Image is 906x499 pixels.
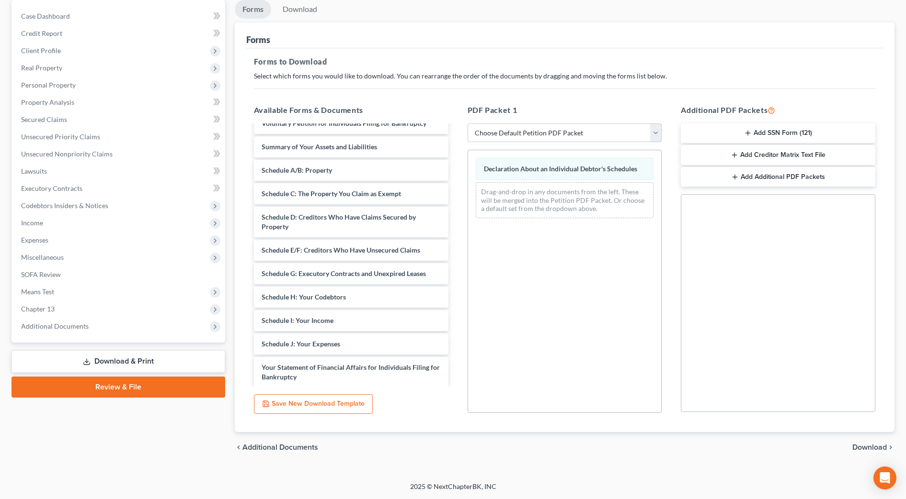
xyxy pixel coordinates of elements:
button: Download chevron_right [852,444,895,451]
span: Schedule J: Your Expenses [262,340,340,348]
span: Schedule D: Creditors Who Have Claims Secured by Property [262,213,416,231]
i: chevron_left [235,444,242,451]
a: Lawsuits [13,163,225,180]
a: Executory Contracts [13,180,225,197]
span: Expenses [21,236,48,244]
span: Executory Contracts [21,184,82,192]
span: Schedule E/F: Creditors Who Have Unsecured Claims [262,246,420,254]
div: Drag-and-drop in any documents from the left. These will be merged into the Petition PDF Packet. ... [476,182,654,218]
a: Unsecured Nonpriority Claims [13,145,225,163]
span: Additional Documents [242,444,318,451]
div: Forms [246,34,270,45]
span: Schedule I: Your Income [262,316,333,324]
span: Means Test [21,288,54,296]
span: Credit Report [21,29,62,37]
button: Save New Download Template [254,394,373,414]
h5: Forms to Download [254,56,875,67]
span: Miscellaneous [21,253,64,261]
a: Credit Report [13,25,225,42]
div: Open Intercom Messenger [873,466,896,489]
h5: PDF Packet 1 [468,104,662,116]
span: Schedule G: Executory Contracts and Unexpired Leases [262,269,426,277]
a: Secured Claims [13,111,225,128]
span: Download [852,444,887,451]
span: Schedule A/B: Property [262,166,332,174]
span: Declaration About an Individual Debtor's Schedules [484,165,637,173]
span: Unsecured Nonpriority Claims [21,150,113,158]
span: Summary of Your Assets and Liabilities [262,143,377,151]
button: Add Creditor Matrix Text File [681,145,875,165]
span: Schedule H: Your Codebtors [262,293,346,301]
span: Case Dashboard [21,12,70,20]
h5: Additional PDF Packets [681,104,875,116]
span: Property Analysis [21,98,74,106]
span: Secured Claims [21,115,67,123]
h5: Available Forms & Documents [254,104,448,116]
a: Download & Print [11,350,225,373]
span: Chapter 13 [21,305,55,313]
span: Client Profile [21,46,61,55]
span: Voluntary Petition for Individuals Filing for Bankruptcy [262,119,426,127]
button: Add SSN Form (121) [681,123,875,144]
i: chevron_right [887,444,895,451]
a: chevron_left Additional Documents [235,444,318,451]
span: Your Statement of Financial Affairs for Individuals Filing for Bankruptcy [262,363,440,381]
p: Select which forms you would like to download. You can rearrange the order of the documents by dr... [254,71,875,81]
span: Lawsuits [21,167,47,175]
span: SOFA Review [21,270,61,278]
span: Unsecured Priority Claims [21,133,100,141]
span: Income [21,219,43,227]
span: Additional Documents [21,322,89,330]
a: Unsecured Priority Claims [13,128,225,145]
div: 2025 © NextChapterBK, INC [180,482,726,499]
a: SOFA Review [13,266,225,283]
button: Add Additional PDF Packets [681,167,875,187]
span: Personal Property [21,81,76,89]
a: Property Analysis [13,94,225,111]
span: Real Property [21,64,62,72]
a: Case Dashboard [13,8,225,25]
span: Schedule C: The Property You Claim as Exempt [262,189,401,198]
a: Review & File [11,377,225,398]
span: Codebtors Insiders & Notices [21,201,108,210]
